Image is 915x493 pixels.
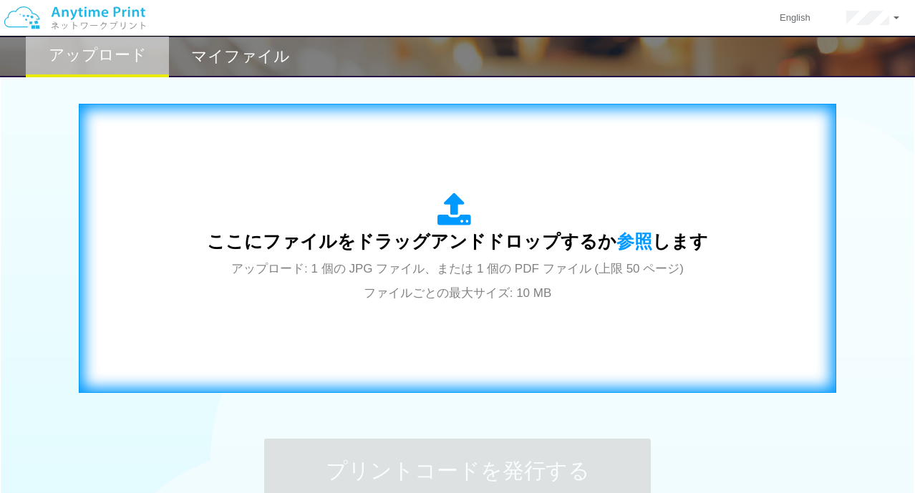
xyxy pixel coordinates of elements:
span: 参照 [616,231,652,251]
span: ここにファイルをドラッグアンドドロップするか します [207,231,708,251]
span: アップロード: 1 個の JPG ファイル、または 1 個の PDF ファイル (上限 50 ページ) ファイルごとの最大サイズ: 10 MB [231,262,684,300]
h2: アップロード [49,47,147,64]
h2: マイファイル [191,48,290,65]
